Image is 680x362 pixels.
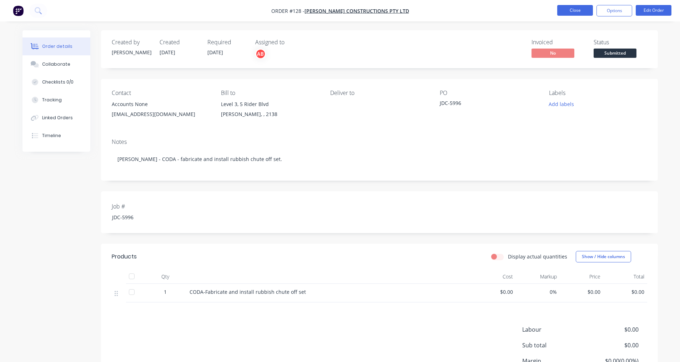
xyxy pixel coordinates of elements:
div: JDC-5996 [440,99,529,109]
span: $0.00 [563,288,601,296]
label: Job # [112,202,201,211]
div: Bill to [221,90,319,96]
span: [DATE] [207,49,223,56]
button: Close [557,5,593,16]
button: AB [255,49,266,59]
div: Created by [112,39,151,46]
span: 1 [164,288,167,296]
button: Add labels [545,99,578,109]
div: Cost [472,270,516,284]
div: Contact [112,90,210,96]
span: Order #128 - [271,7,304,14]
button: Tracking [22,91,90,109]
div: Created [160,39,199,46]
div: [EMAIL_ADDRESS][DOMAIN_NAME] [112,109,210,119]
button: Linked Orders [22,109,90,127]
div: Level 3, 5 Rider Blvd[PERSON_NAME], , 2138 [221,99,319,122]
div: Labels [549,90,647,96]
a: [PERSON_NAME] Constructions Pty Ltd [304,7,409,14]
span: $0.00 [606,288,644,296]
button: Edit Order [636,5,671,16]
div: Level 3, 5 Rider Blvd [221,99,319,109]
span: Submitted [594,49,636,57]
img: Factory [13,5,24,16]
span: No [532,49,574,57]
div: Invoiced [532,39,585,46]
div: Tracking [42,97,62,103]
button: Timeline [22,127,90,145]
span: Labour [522,325,586,334]
div: [PERSON_NAME] - CODA - fabricate and install rubbish chute off set. [112,148,647,170]
div: Linked Orders [42,115,73,121]
button: Order details [22,37,90,55]
div: Accounts None[EMAIL_ADDRESS][DOMAIN_NAME] [112,99,210,122]
span: $0.00 [475,288,513,296]
div: Assigned to [255,39,327,46]
div: Required [207,39,247,46]
div: Collaborate [42,61,70,67]
div: Markup [516,270,560,284]
div: Total [603,270,647,284]
div: Status [594,39,647,46]
div: Products [112,252,137,261]
div: JDC-5996 [106,212,196,222]
div: Qty [144,270,187,284]
div: Price [560,270,604,284]
div: Deliver to [330,90,428,96]
div: Order details [42,43,72,50]
button: Checklists 0/0 [22,73,90,91]
div: Accounts None [112,99,210,109]
div: Timeline [42,132,61,139]
div: PO [440,90,538,96]
div: Checklists 0/0 [42,79,74,85]
span: 0% [519,288,557,296]
button: Collaborate [22,55,90,73]
span: CODA-Fabricate and install rubbish chute off set [190,288,306,295]
span: $0.00 [585,325,638,334]
span: [DATE] [160,49,175,56]
div: [PERSON_NAME], , 2138 [221,109,319,119]
span: Sub total [522,341,586,350]
div: [PERSON_NAME] [112,49,151,56]
button: Show / Hide columns [576,251,631,262]
div: Notes [112,139,647,145]
span: $0.00 [585,341,638,350]
button: Submitted [594,49,636,59]
button: Options [596,5,632,16]
label: Display actual quantities [508,253,567,260]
